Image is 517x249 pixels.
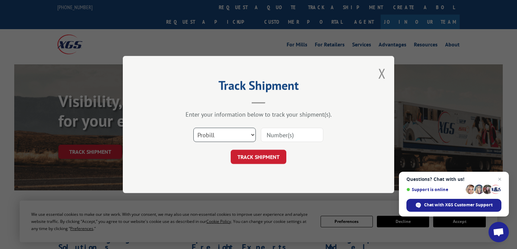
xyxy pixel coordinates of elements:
[406,187,463,192] span: Support is online
[157,81,360,94] h2: Track Shipment
[489,222,509,242] a: Open chat
[261,128,323,142] input: Number(s)
[231,150,286,164] button: TRACK SHIPMENT
[406,177,501,182] span: Questions? Chat with us!
[378,64,386,82] button: Close modal
[406,199,501,212] span: Chat with XGS Customer Support
[424,202,493,208] span: Chat with XGS Customer Support
[157,110,360,118] div: Enter your information below to track your shipment(s).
